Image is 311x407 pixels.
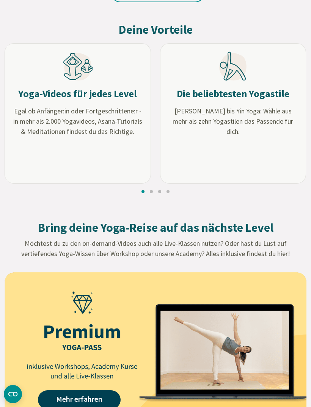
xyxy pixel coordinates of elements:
h3: Yoga-Videos für jedes Level [18,88,137,100]
span: Egal ob Anfänger:in oder Fortgeschrittene:r - in mehr als 2.000 Yogavideos, Asana-Tutorials & Med... [13,106,143,137]
button: CMP-Widget öffnen [4,385,22,403]
h3: Die beliebtesten Yogastile [177,88,289,100]
span: [PERSON_NAME] bis Yin Yoga: Wähle aus mehr als zehn Yogastilen das Passende für dich. [168,106,298,137]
